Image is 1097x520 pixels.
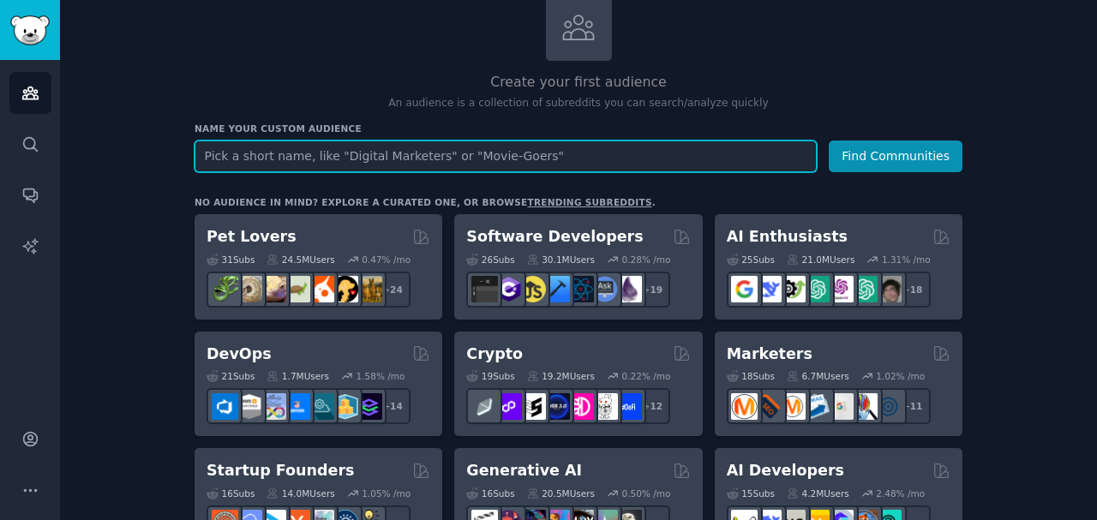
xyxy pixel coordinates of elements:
img: chatgpt_prompts_ [851,276,878,302]
div: + 18 [895,272,931,308]
img: defiblockchain [567,393,594,420]
img: AskComputerScience [591,276,618,302]
img: dogbreed [356,276,382,302]
h2: Create your first audience [195,72,962,93]
img: web3 [543,393,570,420]
div: 6.7M Users [787,370,849,382]
div: 1.02 % /mo [876,370,925,382]
img: content_marketing [731,393,758,420]
img: PlatformEngineers [356,393,382,420]
div: 1.05 % /mo [362,487,411,499]
div: 0.22 % /mo [622,370,671,382]
img: bigseo [755,393,782,420]
div: 2.48 % /mo [876,487,925,499]
img: AWS_Certified_Experts [236,393,262,420]
div: + 14 [375,388,411,424]
img: defi_ [615,393,642,420]
img: OnlineMarketing [875,393,902,420]
div: + 11 [895,388,931,424]
div: 30.1M Users [527,254,595,266]
img: reactnative [567,276,594,302]
div: 16 Sub s [466,487,514,499]
img: learnjavascript [519,276,546,302]
img: platformengineering [308,393,334,420]
div: 21 Sub s [207,370,255,382]
a: trending subreddits [527,197,651,207]
img: GummySearch logo [10,15,50,45]
img: ArtificalIntelligence [875,276,902,302]
div: 1.58 % /mo [357,370,405,382]
h2: DevOps [207,344,272,365]
h2: Marketers [727,344,812,365]
img: DeepSeek [755,276,782,302]
div: 31 Sub s [207,254,255,266]
div: 15 Sub s [727,487,775,499]
div: 21.0M Users [787,254,854,266]
div: + 19 [634,272,670,308]
h2: AI Developers [727,460,844,481]
h2: Crypto [466,344,523,365]
div: 20.5M Users [527,487,595,499]
div: 18 Sub s [727,370,775,382]
img: azuredevops [212,393,238,420]
img: CryptoNews [591,393,618,420]
h3: Name your custom audience [195,123,962,134]
img: MarketingResearch [851,393,878,420]
img: iOSProgramming [543,276,570,302]
div: No audience in mind? Explore a curated one, or browse . [195,196,656,208]
div: 1.7M Users [267,370,329,382]
img: aws_cdk [332,393,358,420]
h2: Software Developers [466,226,643,248]
img: 0xPolygon [495,393,522,420]
input: Pick a short name, like "Digital Marketers" or "Movie-Goers" [195,140,817,172]
div: 4.2M Users [787,487,849,499]
div: 1.31 % /mo [882,254,931,266]
h2: Pet Lovers [207,226,297,248]
div: 26 Sub s [466,254,514,266]
p: An audience is a collection of subreddits you can search/analyze quickly [195,96,962,111]
img: AskMarketing [779,393,806,420]
img: DevOpsLinks [284,393,310,420]
img: OpenAIDev [827,276,854,302]
div: 19.2M Users [527,370,595,382]
img: herpetology [212,276,238,302]
img: googleads [827,393,854,420]
div: + 24 [375,272,411,308]
img: turtle [284,276,310,302]
img: ethstaker [519,393,546,420]
img: elixir [615,276,642,302]
img: ballpython [236,276,262,302]
img: leopardgeckos [260,276,286,302]
img: PetAdvice [332,276,358,302]
img: csharp [495,276,522,302]
h2: Generative AI [466,460,582,481]
div: + 12 [634,388,670,424]
div: 0.47 % /mo [362,254,411,266]
img: GoogleGeminiAI [731,276,758,302]
h2: AI Enthusiasts [727,226,848,248]
div: 0.28 % /mo [622,254,671,266]
div: 25 Sub s [727,254,775,266]
img: chatgpt_promptDesign [803,276,830,302]
div: 14.0M Users [267,487,334,499]
img: AItoolsCatalog [779,276,806,302]
button: Find Communities [829,140,962,172]
div: 16 Sub s [207,487,255,499]
div: 24.5M Users [267,254,334,266]
img: cockatiel [308,276,334,302]
img: software [471,276,498,302]
div: 19 Sub s [466,370,514,382]
img: Emailmarketing [803,393,830,420]
img: ethfinance [471,393,498,420]
h2: Startup Founders [207,460,354,481]
img: Docker_DevOps [260,393,286,420]
div: 0.50 % /mo [622,487,671,499]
